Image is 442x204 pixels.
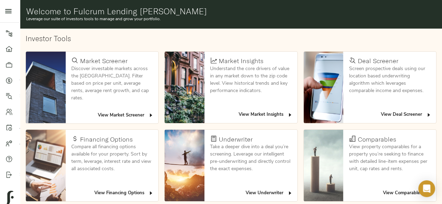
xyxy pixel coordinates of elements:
[26,52,66,123] img: Market Screener
[349,143,430,173] p: View property comparables for a property you’re seeking to finance with detailed line-item expens...
[246,189,293,197] span: View Underwriter
[26,130,66,201] img: Financing Options
[71,143,153,173] p: Compare all financing options available for your property. Sort by term, leverage, interest rate ...
[96,110,155,121] button: View Market Screener
[93,188,155,199] button: View Financing Options
[381,188,433,199] button: View Comparables
[71,65,153,102] p: Discover investable markets across the [GEOGRAPHIC_DATA]. Filter based on price per unit, average...
[357,57,398,65] h4: Deal Screener
[210,65,291,95] p: Understand the core drivers of value in any market down to the zip code level. View historical tr...
[244,188,295,199] button: View Underwriter
[94,189,154,197] span: View Financing Options
[349,65,430,95] p: Screen prospective deals using our location based underwriting algorithm which leverages comparab...
[219,136,253,143] h4: Underwriter
[219,57,263,65] h4: Market Insights
[165,130,204,201] img: Underwriter
[381,111,432,119] span: View Deal Screener
[239,111,293,119] span: View Market Insights
[80,57,128,65] h4: Market Screener
[26,6,436,16] h1: Welcome to Fulcrum Lending [PERSON_NAME]
[165,52,204,123] img: Market Insights
[357,136,396,143] h4: Comparables
[26,16,436,22] p: Leverage our suite of investors tools to manage and grow your portfolio.
[80,136,133,143] h4: Financing Options
[26,34,436,43] h2: Investor Tools
[304,130,343,201] img: Comparables
[383,189,432,197] span: View Comparables
[304,52,343,123] img: Deal Screener
[418,180,435,197] div: Open Intercom Messenger
[379,109,433,120] button: View Deal Screener
[237,109,295,120] button: View Market Insights
[210,143,291,173] p: Take a deeper dive into a deal you’re screening. Leverage our intelligent pre-underwriting and di...
[98,112,154,120] span: View Market Screener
